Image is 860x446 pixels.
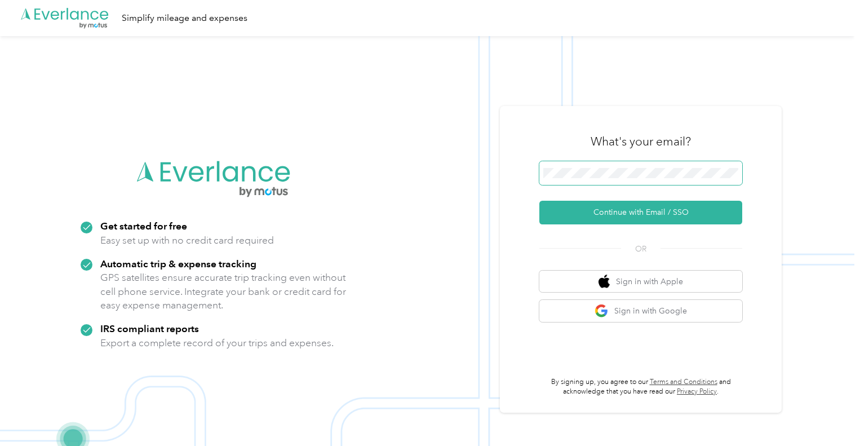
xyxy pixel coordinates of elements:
strong: Get started for free [100,220,187,232]
strong: IRS compliant reports [100,323,199,334]
a: Terms and Conditions [650,378,717,386]
p: By signing up, you agree to our and acknowledge that you have read our . [539,377,742,397]
img: apple logo [599,275,610,289]
strong: Automatic trip & expense tracking [100,258,256,270]
p: Easy set up with no credit card required [100,233,274,248]
h3: What's your email? [591,134,691,149]
button: google logoSign in with Google [539,300,742,322]
span: OR [621,243,660,255]
button: apple logoSign in with Apple [539,271,742,293]
p: GPS satellites ensure accurate trip tracking even without cell phone service. Integrate your bank... [100,271,347,312]
a: Privacy Policy [677,387,717,396]
button: Continue with Email / SSO [539,201,742,224]
div: Simplify mileage and expenses [122,11,247,25]
p: Export a complete record of your trips and expenses. [100,336,334,350]
img: google logo [595,304,609,318]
